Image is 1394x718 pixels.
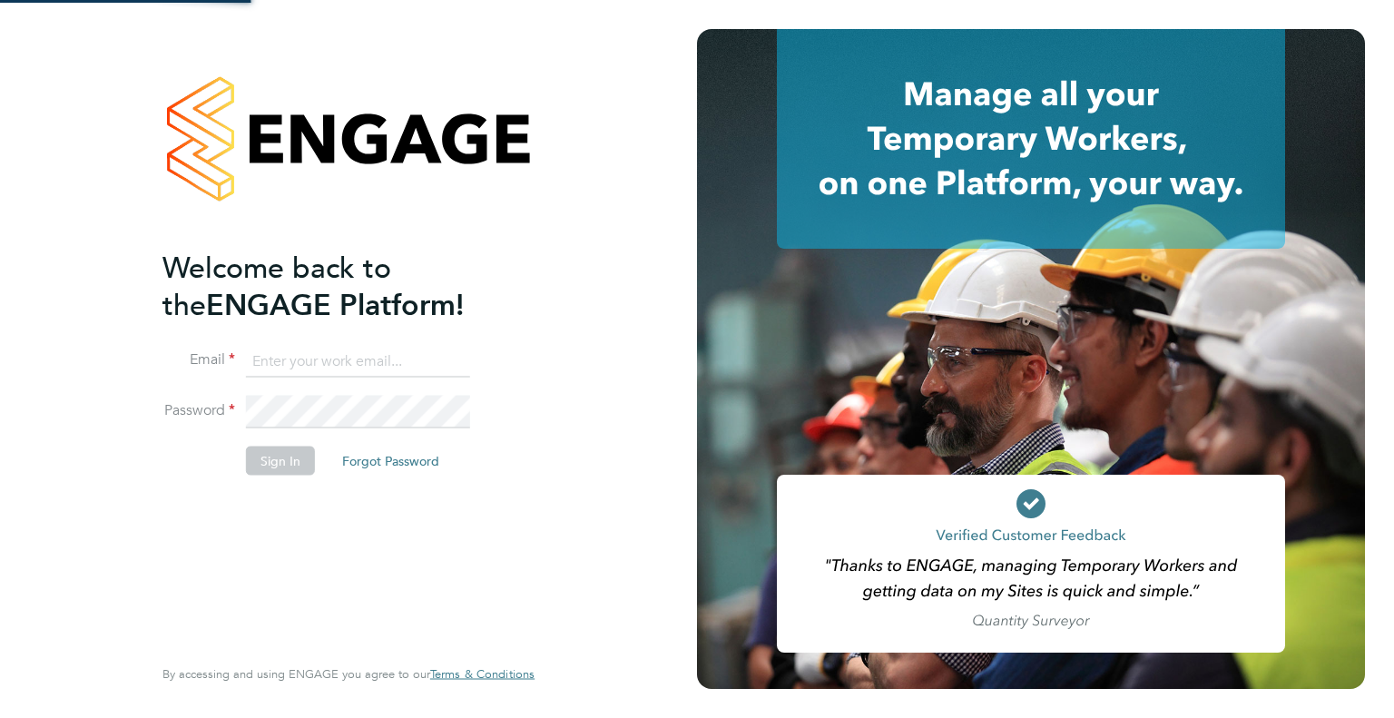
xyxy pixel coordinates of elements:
label: Password [162,401,235,420]
button: Sign In [246,447,315,476]
span: By accessing and using ENGAGE you agree to our [162,666,535,682]
h2: ENGAGE Platform! [162,249,516,323]
input: Enter your work email... [246,345,470,378]
button: Forgot Password [328,447,454,476]
label: Email [162,350,235,369]
span: Terms & Conditions [430,666,535,682]
span: Welcome back to the [162,250,391,322]
a: Terms & Conditions [430,667,535,682]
